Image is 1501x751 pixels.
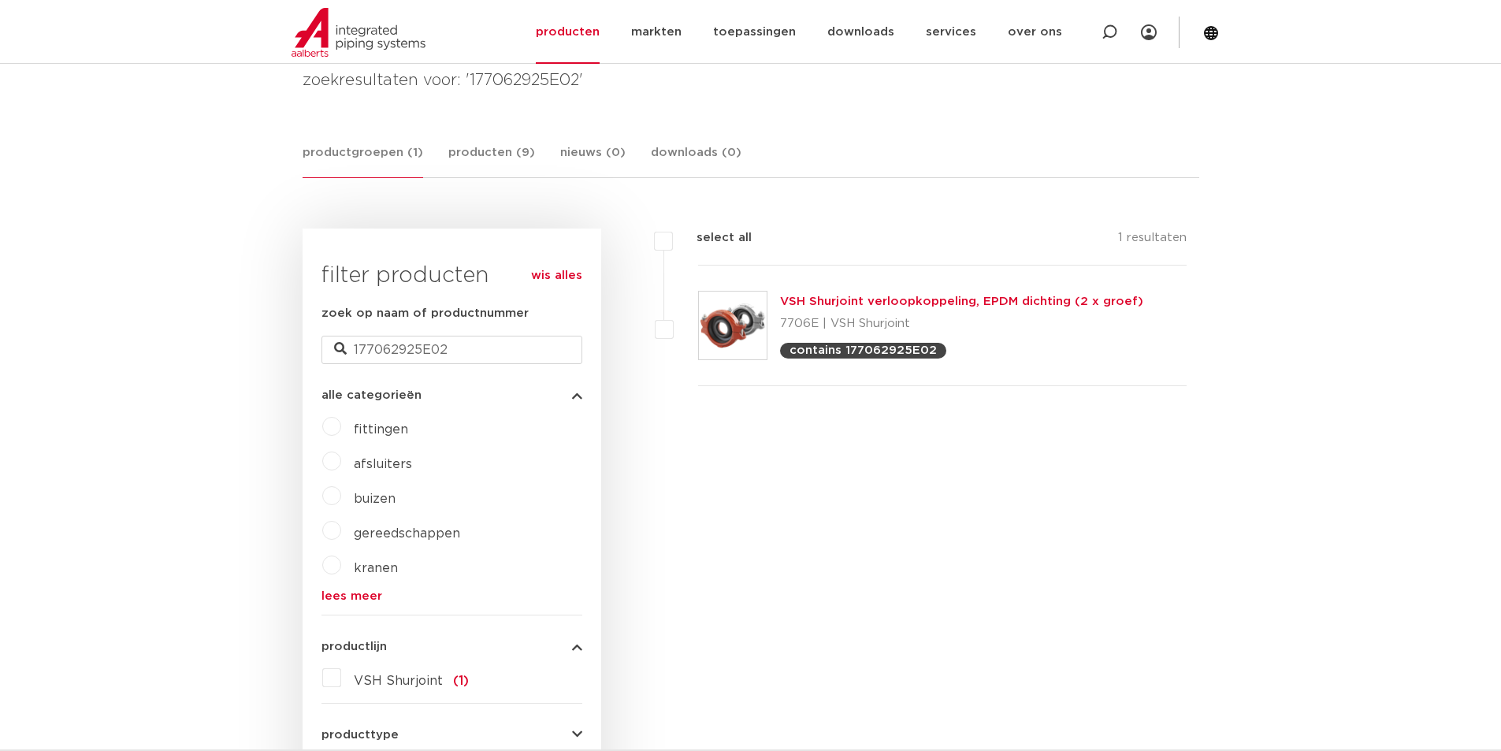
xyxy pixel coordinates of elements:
a: gereedschappen [354,527,460,540]
h4: zoekresultaten voor: '177062925E02' [303,68,1199,93]
a: kranen [354,562,398,574]
a: wis alles [531,266,582,285]
a: fittingen [354,423,408,436]
a: VSH Shurjoint verloopkoppeling, EPDM dichting (2 x groef) [780,296,1143,307]
label: select all [673,229,752,247]
button: alle categorieën [321,389,582,401]
input: zoeken [321,336,582,364]
span: VSH Shurjoint [354,675,443,687]
span: producttype [321,729,399,741]
p: 7706E | VSH Shurjoint [780,311,1143,336]
a: nieuws (0) [560,143,626,177]
a: buizen [354,493,396,505]
img: Thumbnail for VSH Shurjoint verloopkoppeling, EPDM dichting (2 x groef) [699,292,767,359]
p: 1 resultaten [1118,229,1187,253]
span: alle categorieën [321,389,422,401]
a: afsluiters [354,458,412,470]
span: (1) [453,675,469,687]
a: lees meer [321,590,582,602]
span: productlijn [321,641,387,652]
button: productlijn [321,641,582,652]
h3: filter producten [321,260,582,292]
a: productgroepen (1) [303,143,423,178]
a: producten (9) [448,143,535,177]
a: downloads (0) [651,143,741,177]
label: zoek op naam of productnummer [321,304,529,323]
button: producttype [321,729,582,741]
p: contains 177062925E02 [790,344,937,356]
